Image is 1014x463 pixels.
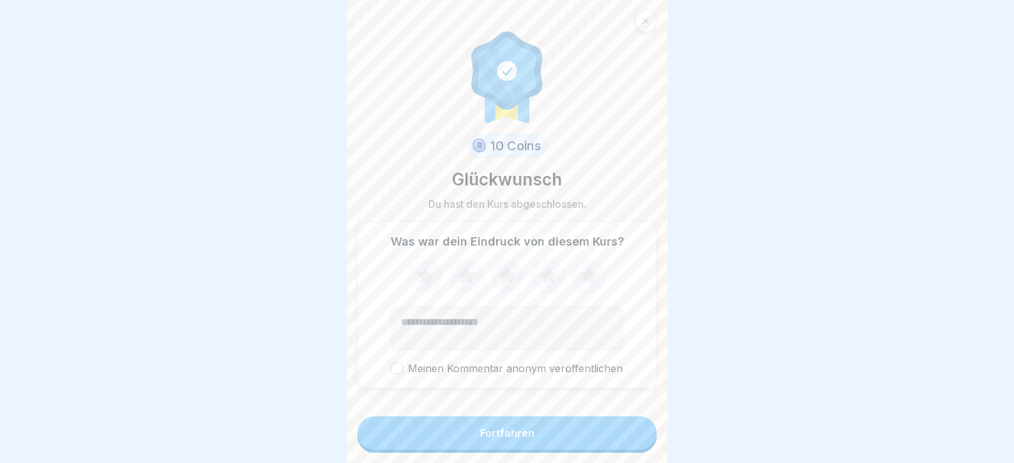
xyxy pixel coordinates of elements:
p: Du hast den Kurs abgeschlossen. [428,197,586,211]
p: Glückwunsch [452,168,562,192]
p: Was war dein Eindruck von diesem Kurs? [391,235,624,249]
img: coin.svg [469,136,488,155]
div: Fortfahren [480,427,534,439]
button: Fortfahren [357,416,657,450]
button: Meinen Kommentar anonym veröffentlichen [391,363,403,374]
img: completion.svg [464,28,550,124]
label: Meinen Kommentar anonym veröffentlichen [391,363,623,375]
textarea: Kommentar (optional) [391,306,623,350]
div: 10 Coins [467,134,547,157]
